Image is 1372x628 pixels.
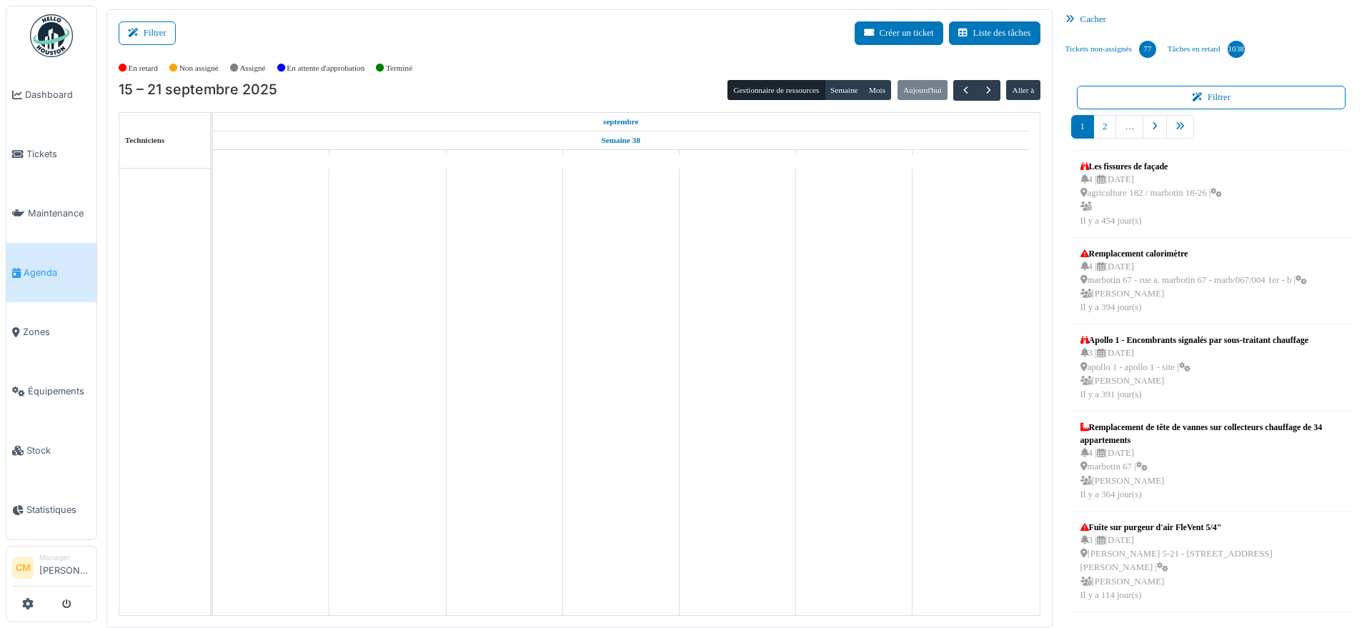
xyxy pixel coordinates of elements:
[953,80,977,101] button: Précédent
[28,384,91,398] span: Équipements
[727,80,825,100] button: Gestionnaire de ressources
[1080,534,1343,602] div: 3 | [DATE] [PERSON_NAME] 5-21 - [STREET_ADDRESS][PERSON_NAME] | [PERSON_NAME] Il y a 114 jour(s)
[6,124,96,184] a: Tickets
[1228,41,1245,58] div: 1038
[6,184,96,243] a: Maintenance
[598,131,644,149] a: Semaine 38
[1077,517,1346,606] a: Fuite sur purgeur d'air FleVent 5/4" 3 |[DATE] [PERSON_NAME] 5-21 - [STREET_ADDRESS][PERSON_NAME]...
[6,362,96,421] a: Équipements
[825,80,864,100] button: Semaine
[955,150,987,168] a: 21 septembre 2025
[125,136,165,144] span: Techniciens
[1071,115,1094,139] a: 1
[488,150,520,168] a: 17 septembre 2025
[898,80,948,100] button: Aujourd'hui
[1077,244,1311,319] a: Remplacement calorimètre 4 |[DATE] marbotin 67 - rue a. marbotin 67 - marb/067/004 1er - b | [PER...
[1080,334,1308,347] div: Apollo 1 - Encombrants signalés par sous-traitant chauffage
[977,80,1000,101] button: Suivant
[6,65,96,124] a: Dashboard
[129,62,158,74] label: En retard
[606,150,636,168] a: 18 septembre 2025
[1060,30,1162,69] a: Tickets non-assignés
[371,150,405,168] a: 16 septembre 2025
[1077,86,1346,109] button: Filtrer
[24,266,91,279] span: Agenda
[1006,80,1040,100] button: Aller à
[855,21,943,45] button: Créer un ticket
[26,147,91,161] span: Tickets
[119,81,277,99] h2: 15 – 21 septembre 2025
[1080,160,1223,173] div: Les fissures de façade
[287,62,364,74] label: En attente d'approbation
[6,243,96,302] a: Agenda
[12,552,91,587] a: CM Manager[PERSON_NAME]
[119,21,176,45] button: Filtrer
[39,552,91,583] li: [PERSON_NAME]
[722,150,753,168] a: 19 septembre 2025
[1139,41,1156,58] div: 77
[6,480,96,539] a: Statistiques
[1077,417,1346,505] a: Remplacement de tête de vannes sur collecteurs chauffage de 34 appartements 4 |[DATE] marbotin 67...
[863,80,892,100] button: Mois
[1093,115,1116,139] a: 2
[1077,156,1226,231] a: Les fissures de façade 4 |[DATE] agriculture 182 / marbotin 18-26 | Il y a 454 jour(s)
[6,302,96,362] a: Zones
[386,62,412,74] label: Terminé
[26,444,91,457] span: Stock
[1162,30,1251,69] a: Tâches en retard
[1060,9,1363,30] div: Cacher
[256,150,286,168] a: 15 septembre 2025
[1080,173,1223,228] div: 4 | [DATE] agriculture 182 / marbotin 18-26 | Il y a 454 jour(s)
[1080,247,1308,260] div: Remplacement calorimètre
[1115,115,1143,139] a: …
[28,206,91,220] span: Maintenance
[26,503,91,517] span: Statistiques
[837,150,870,168] a: 20 septembre 2025
[240,62,266,74] label: Assigné
[600,113,642,131] a: 15 septembre 2025
[1080,521,1343,534] div: Fuite sur purgeur d'air FleVent 5/4"
[1080,447,1343,502] div: 4 | [DATE] marbotin 67 | [PERSON_NAME] Il y a 364 jour(s)
[1077,330,1312,405] a: Apollo 1 - Encombrants signalés par sous-traitant chauffage 3 |[DATE] apollo 1 - apollo 1 - site ...
[1080,260,1308,315] div: 4 | [DATE] marbotin 67 - rue a. marbotin 67 - marb/067/004 1er - b | [PERSON_NAME] Il y a 394 jou...
[949,21,1040,45] button: Liste des tâches
[179,62,219,74] label: Non assigné
[6,421,96,480] a: Stock
[1080,421,1343,447] div: Remplacement de tête de vannes sur collecteurs chauffage de 34 appartements
[12,557,34,579] li: CM
[1071,115,1352,150] nav: pager
[1080,347,1308,402] div: 3 | [DATE] apollo 1 - apollo 1 - site | [PERSON_NAME] Il y a 391 jour(s)
[23,325,91,339] span: Zones
[30,14,73,57] img: Badge_color-CXgf-gQk.svg
[25,88,91,101] span: Dashboard
[39,552,91,563] div: Manager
